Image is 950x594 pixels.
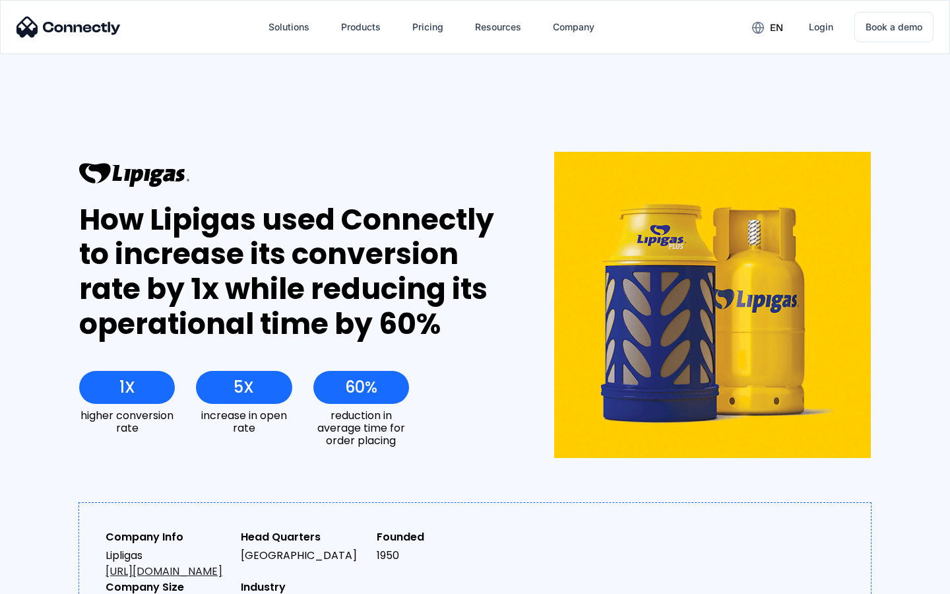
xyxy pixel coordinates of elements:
div: Resources [475,18,521,36]
div: 1950 [377,548,501,564]
div: Pricing [412,18,443,36]
a: Login [798,11,844,43]
div: increase in open rate [196,409,292,434]
aside: Language selected: English [13,571,79,589]
div: [GEOGRAPHIC_DATA] [241,548,365,564]
a: Pricing [402,11,454,43]
div: Products [341,18,381,36]
div: Company Info [106,529,230,545]
div: Solutions [269,18,309,36]
div: Login [809,18,833,36]
div: 5X [234,378,254,397]
a: Book a demo [854,12,934,42]
a: [URL][DOMAIN_NAME] [106,564,222,579]
div: Lipligas [106,548,230,579]
div: Company [553,18,594,36]
div: 1X [119,378,135,397]
div: reduction in average time for order placing [313,409,409,447]
div: higher conversion rate [79,409,175,434]
ul: Language list [26,571,79,589]
div: en [770,18,783,37]
div: How Lipigas used Connectly to increase its conversion rate by 1x while reducing its operational t... [79,203,506,342]
div: Head Quarters [241,529,365,545]
img: Connectly Logo [16,16,121,38]
div: Founded [377,529,501,545]
div: 60% [345,378,377,397]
